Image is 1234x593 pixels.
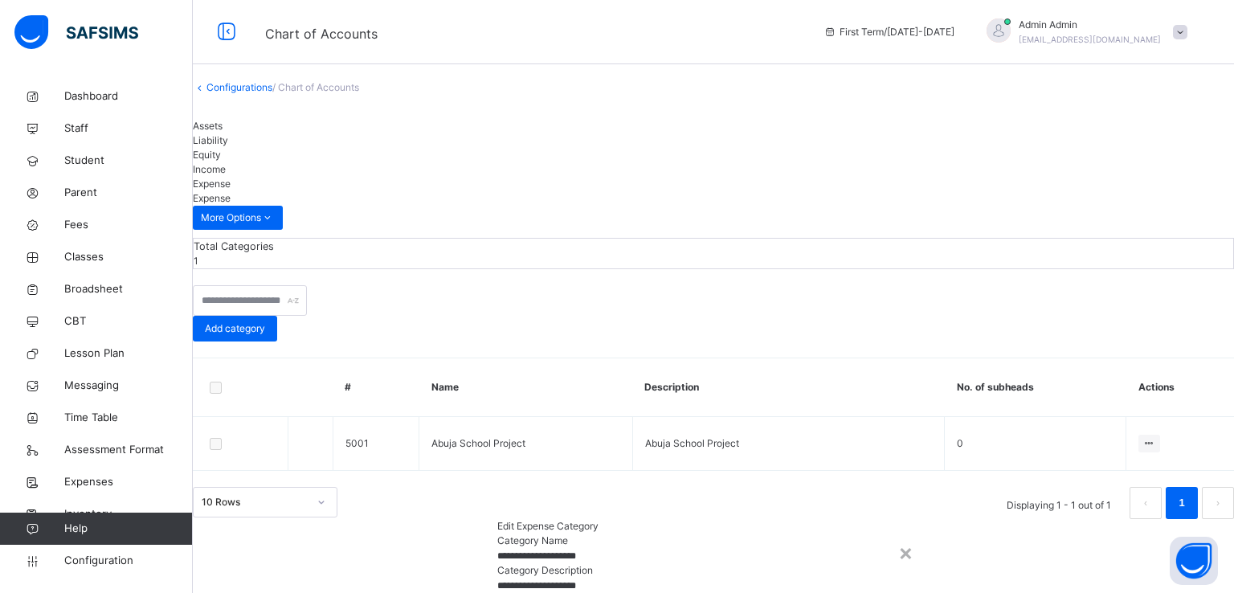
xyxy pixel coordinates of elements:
[419,358,632,417] th: Name
[14,15,138,49] img: safsims
[64,185,193,201] span: Parent
[1166,487,1198,519] li: 1
[1202,487,1234,519] button: next page
[205,321,265,336] span: Add category
[970,18,1195,47] div: AdminAdmin
[64,378,193,394] span: Messaging
[64,217,193,233] span: Fees
[272,81,359,93] span: / Chart of Accounts
[64,410,193,426] span: Time Table
[64,313,193,329] span: CBT
[632,358,945,417] th: Description
[823,25,954,39] span: session/term information
[645,437,739,449] span: Abuja School Project
[333,417,419,471] td: 5001
[1174,493,1189,513] a: 1
[1019,35,1161,44] span: [EMAIL_ADDRESS][DOMAIN_NAME]
[201,211,275,225] span: More Options
[193,134,228,146] span: Liability
[1019,18,1161,32] span: Admin Admin
[202,495,308,509] div: 10 Rows
[193,149,221,161] span: Equity
[64,442,193,458] span: Assessment Format
[1202,487,1234,519] li: 下一页
[64,506,193,522] span: Inventory
[64,521,192,537] span: Help
[945,358,1126,417] th: No. of subheads
[995,487,1123,519] li: Displaying 1 - 1 out of 1
[64,153,193,169] span: Student
[64,249,193,265] span: Classes
[64,474,193,490] span: Expenses
[193,120,223,132] span: Assets
[1126,358,1234,417] th: Actions
[431,437,525,449] span: Abuja School Project
[64,346,193,362] span: Lesson Plan
[193,178,231,190] span: Expense
[206,81,272,93] a: Configurations
[497,534,568,546] label: Category Name
[333,358,419,417] th: #
[194,255,198,267] span: 1
[898,535,913,569] div: ×
[64,121,193,137] span: Staff
[1170,537,1218,585] button: Open asap
[497,564,593,576] label: Category Description
[945,417,1126,471] td: 0
[64,553,192,569] span: Configuration
[64,88,193,104] span: Dashboard
[194,239,1233,254] span: Total Categories
[497,520,599,532] span: Edit Expense Category
[193,163,226,175] span: Income
[193,192,231,204] span: Expense
[1130,487,1162,519] button: prev page
[1130,487,1162,519] li: 上一页
[64,281,193,297] span: Broadsheet
[265,26,378,42] span: Chart of Accounts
